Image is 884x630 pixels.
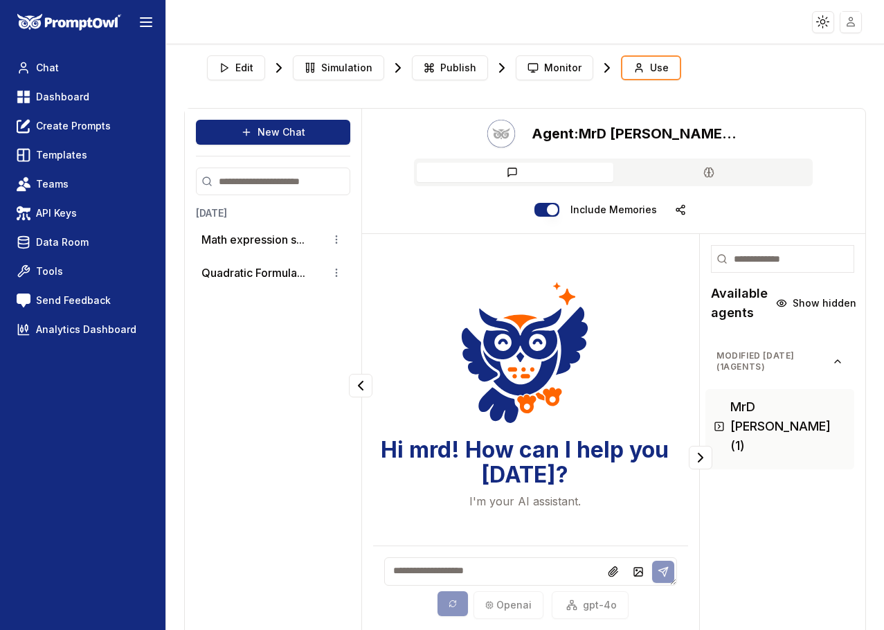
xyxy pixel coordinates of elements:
[196,206,350,220] h3: [DATE]
[36,61,59,75] span: Chat
[36,235,89,249] span: Data Room
[705,345,854,378] button: Modified [DATE](1agents)
[201,264,305,281] button: Quadratic Formula...
[621,55,681,80] button: Use
[17,14,121,31] img: PromptOwl
[349,374,372,397] button: Collapse panel
[235,61,253,75] span: Edit
[36,119,111,133] span: Create Prompts
[793,296,856,310] span: Show hidden
[534,203,559,217] button: Include memories in the messages below
[36,177,69,191] span: Teams
[36,294,111,307] span: Send Feedback
[487,120,515,147] button: Talk with Hootie
[11,114,154,138] a: Create Prompts
[36,264,63,278] span: Tools
[544,61,581,75] span: Monitor
[650,61,669,75] span: Use
[11,172,154,197] a: Teams
[17,294,30,307] img: feedback
[730,397,846,456] h3: MrD [PERSON_NAME] (1)
[689,446,712,469] button: Collapse panel
[207,55,265,80] button: Edit
[321,61,372,75] span: Simulation
[532,124,739,143] h2: MrD Test (1)
[11,288,154,313] a: Send Feedback
[11,143,154,168] a: Templates
[11,84,154,109] a: Dashboard
[11,317,154,342] a: Analytics Dashboard
[469,493,581,510] p: I'm your AI assistant.
[201,231,305,248] button: Math expression s...
[412,55,488,80] button: Publish
[328,264,345,281] button: Conversation options
[570,205,657,215] label: Include memories in the messages below
[716,350,832,372] span: Modified [DATE] ( 1 agents)
[768,292,865,314] button: Show hidden
[841,12,861,32] img: placeholder-user.jpg
[11,55,154,80] a: Chat
[328,231,345,248] button: Conversation options
[36,323,136,336] span: Analytics Dashboard
[196,120,350,145] button: New Chat
[461,279,588,426] img: Welcome Owl
[11,259,154,284] a: Tools
[711,284,768,323] h2: Available agents
[36,206,77,220] span: API Keys
[487,120,515,147] img: Bot
[36,148,87,162] span: Templates
[11,201,154,226] a: API Keys
[440,61,476,75] span: Publish
[36,90,89,104] span: Dashboard
[516,55,593,80] button: Monitor
[11,230,154,255] a: Data Room
[373,438,677,487] h3: Hi mrd! How can I help you [DATE]?
[293,55,384,80] button: Simulation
